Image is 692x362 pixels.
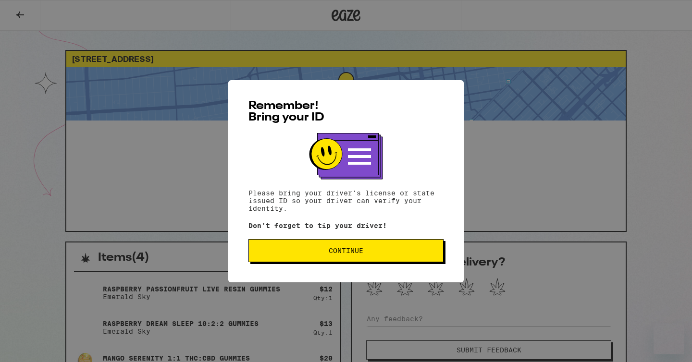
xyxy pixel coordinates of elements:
[654,324,684,354] iframe: Button to launch messaging window
[248,222,444,229] p: Don't forget to tip your driver!
[248,189,444,212] p: Please bring your driver's license or state issued ID so your driver can verify your identity.
[248,100,324,123] span: Remember! Bring your ID
[329,247,363,254] span: Continue
[248,239,444,262] button: Continue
